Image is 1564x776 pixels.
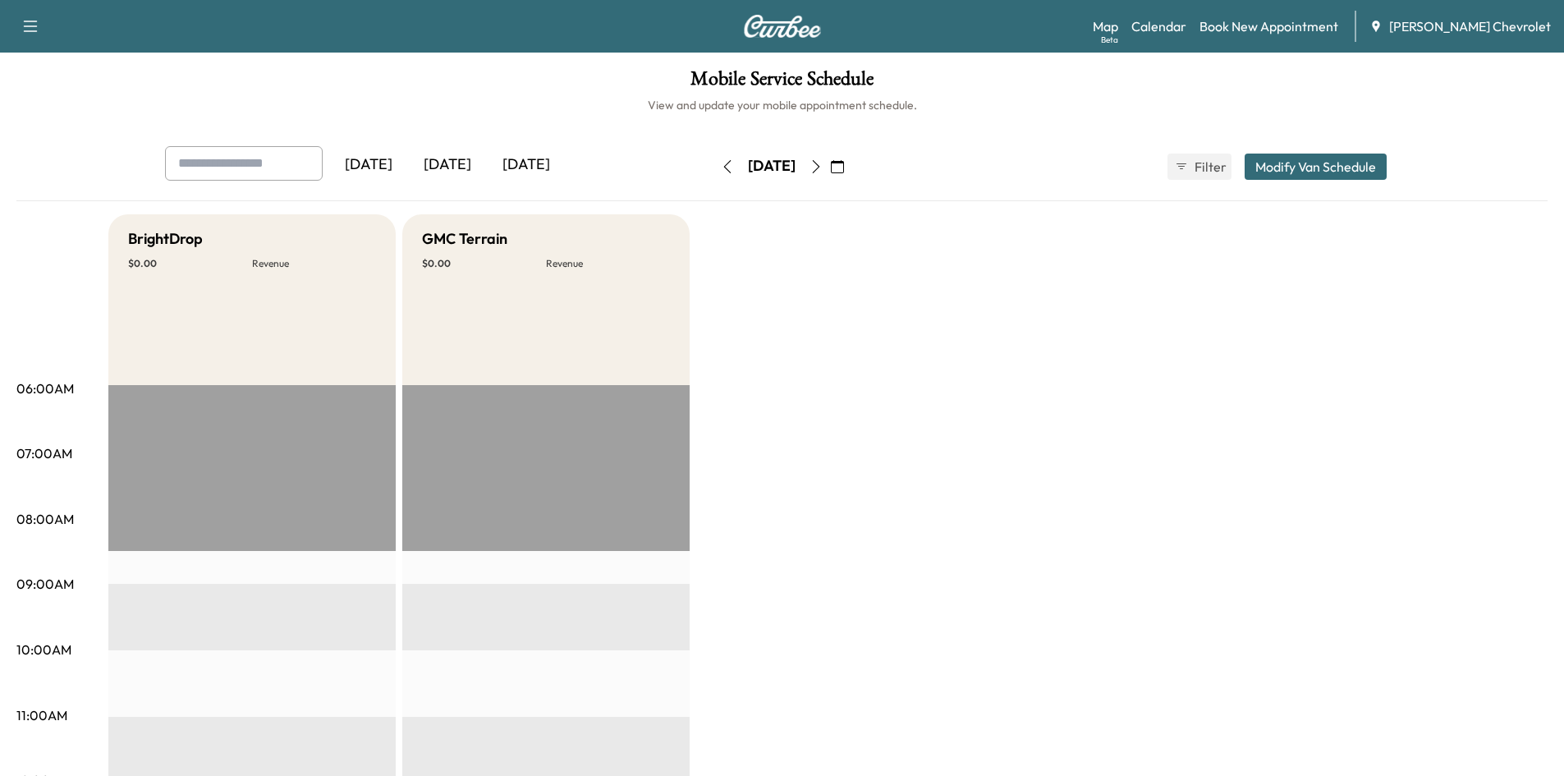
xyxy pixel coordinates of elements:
[128,227,203,250] h5: BrightDrop
[1101,34,1118,46] div: Beta
[1199,16,1338,36] a: Book New Appointment
[16,97,1548,113] h6: View and update your mobile appointment schedule.
[128,257,252,270] p: $ 0.00
[252,257,376,270] p: Revenue
[16,69,1548,97] h1: Mobile Service Schedule
[16,705,67,725] p: 11:00AM
[546,257,670,270] p: Revenue
[1389,16,1551,36] span: [PERSON_NAME] Chevrolet
[487,146,566,184] div: [DATE]
[1245,154,1387,180] button: Modify Van Schedule
[422,227,507,250] h5: GMC Terrain
[1167,154,1231,180] button: Filter
[16,379,74,398] p: 06:00AM
[16,443,72,463] p: 07:00AM
[1131,16,1186,36] a: Calendar
[748,156,796,177] div: [DATE]
[1195,157,1224,177] span: Filter
[1093,16,1118,36] a: MapBeta
[16,640,71,659] p: 10:00AM
[422,257,546,270] p: $ 0.00
[743,15,822,38] img: Curbee Logo
[408,146,487,184] div: [DATE]
[16,574,74,594] p: 09:00AM
[329,146,408,184] div: [DATE]
[16,509,74,529] p: 08:00AM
